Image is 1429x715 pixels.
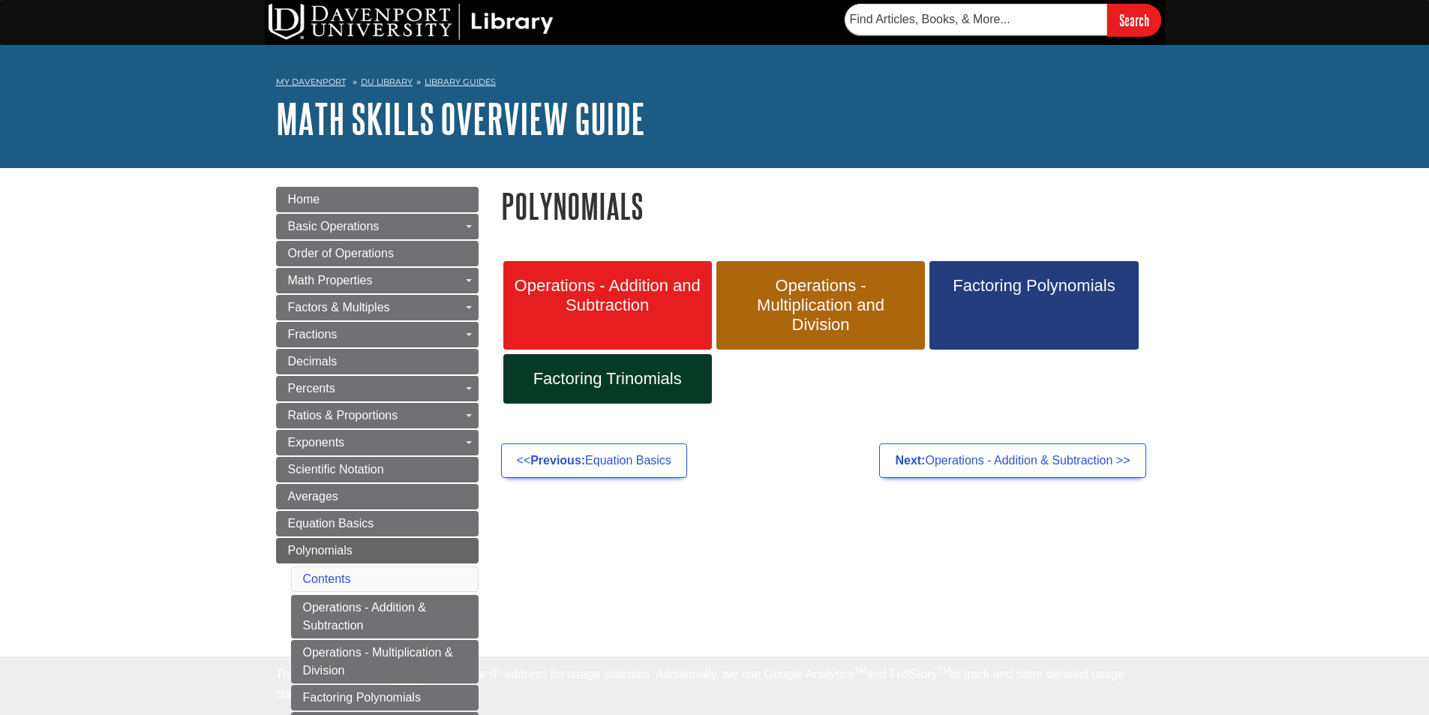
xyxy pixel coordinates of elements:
a: My Davenport [276,76,346,89]
span: Operations - Multiplication and Division [728,276,914,335]
sup: TM [854,665,866,676]
a: Factoring Polynomials [929,261,1138,350]
a: Fractions [276,322,479,347]
a: Scientific Notation [276,457,479,482]
a: Basic Operations [276,214,479,239]
span: Factors & Multiples [288,301,390,314]
div: This site uses cookies and records your IP address for usage statistics. Additionally, we use Goo... [276,665,1154,706]
a: Contents [303,572,351,585]
span: Polynomials [288,544,353,557]
a: Factors & Multiples [276,295,479,320]
a: Operations - Multiplication & Division [291,640,479,683]
form: Searches DU Library's articles, books, and more [845,4,1161,36]
a: Factoring Trinomials [503,354,712,404]
strong: Previous: [530,454,585,467]
a: Operations - Multiplication and Division [716,261,925,350]
a: Math Properties [276,268,479,293]
a: Library Guides [425,77,496,87]
span: Averages [288,490,338,503]
span: Percents [288,382,335,395]
span: Equation Basics [288,517,374,530]
input: Search [1107,4,1161,36]
span: Decimals [288,355,338,368]
a: Home [276,187,479,212]
a: Math Skills Overview Guide [276,95,645,142]
a: Operations - Addition & Subtraction [291,595,479,638]
a: Averages [276,484,479,509]
a: Polynomials [276,538,479,563]
span: Order of Operations [288,247,394,260]
a: Order of Operations [276,241,479,266]
span: Ratios & Proportions [288,409,398,422]
img: DU Library [269,4,554,40]
span: Operations - Addition and Subtraction [515,276,701,315]
span: Fractions [288,328,338,341]
span: Factoring Trinomials [515,369,701,389]
a: Equation Basics [276,511,479,536]
h1: Polynomials [501,187,1154,225]
a: Factoring Polynomials [291,685,479,710]
a: Ratios & Proportions [276,403,479,428]
a: Percents [276,376,479,401]
a: DU Library [361,77,413,87]
span: Scientific Notation [288,463,384,476]
input: Find Articles, Books, & More... [845,4,1107,35]
nav: breadcrumb [276,72,1154,96]
a: Next:Operations - Addition & Subtraction >> [879,443,1145,478]
span: Math Properties [288,274,373,287]
a: Operations - Addition and Subtraction [503,261,712,350]
strong: Next: [895,454,925,467]
span: Exponents [288,436,345,449]
a: Decimals [276,349,479,374]
a: <<Previous:Equation Basics [501,443,687,478]
sup: TM [938,665,950,676]
span: Basic Operations [288,220,380,233]
a: Exponents [276,430,479,455]
span: Home [288,193,320,206]
span: Factoring Polynomials [941,276,1127,296]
